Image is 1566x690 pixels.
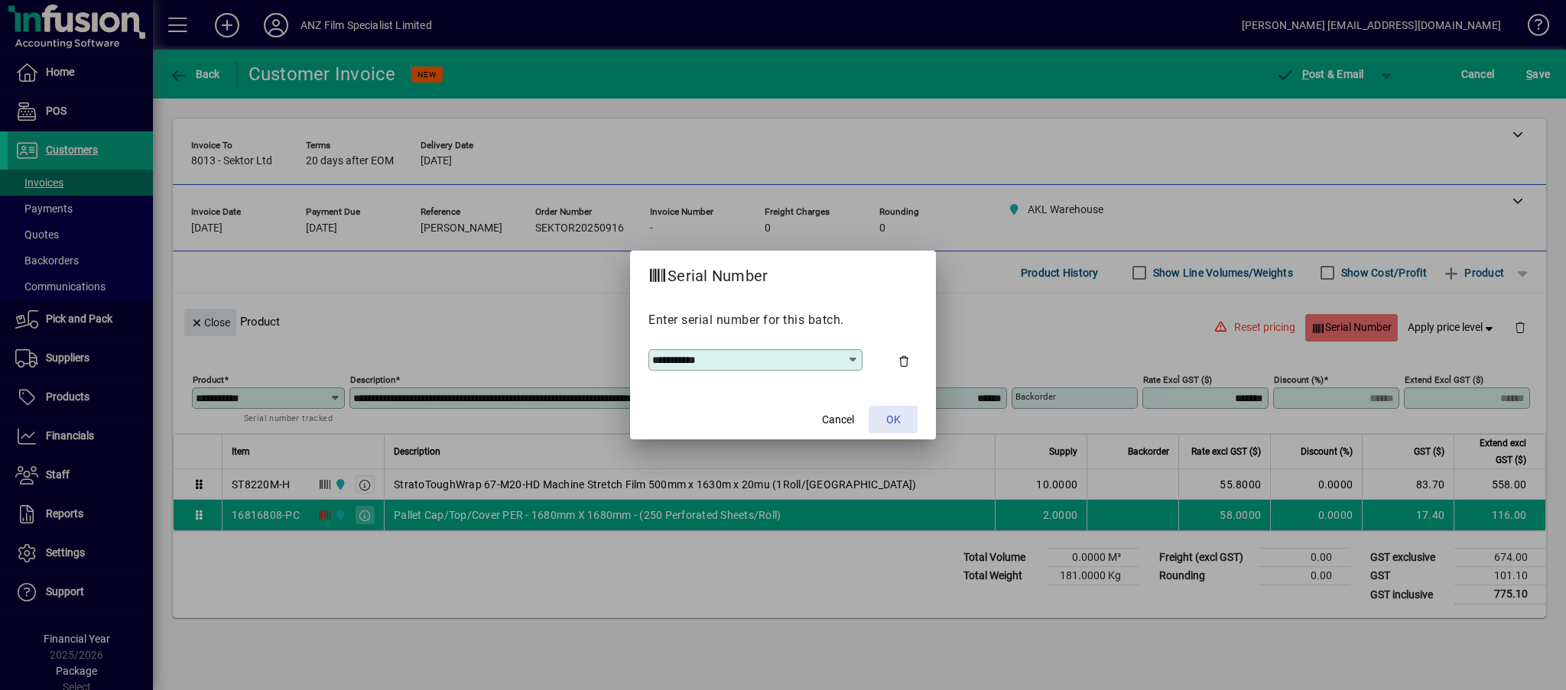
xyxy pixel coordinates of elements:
[886,412,901,428] span: OK
[814,406,863,433] button: Cancel
[869,406,918,433] button: OK
[630,251,786,295] h2: Serial Number
[648,311,918,329] p: Enter serial number for this batch.
[822,412,854,428] span: Cancel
